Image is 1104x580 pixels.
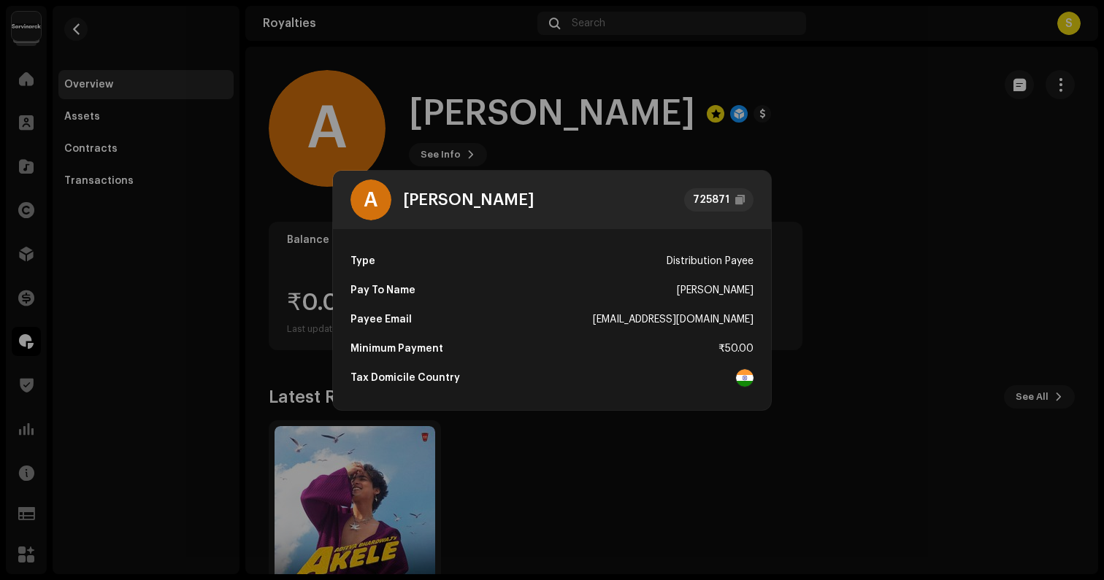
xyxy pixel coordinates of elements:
[593,305,754,334] div: [EMAIL_ADDRESS][DOMAIN_NAME]
[403,191,534,209] div: [PERSON_NAME]
[718,334,754,363] div: ₹50.00
[667,247,754,276] div: Distribution Payee
[350,363,460,393] div: Tax Domicile Country
[693,191,729,209] div: 725871
[350,305,412,334] div: Payee Email
[350,276,415,305] div: Pay To Name
[677,276,754,305] div: [PERSON_NAME]
[350,179,391,220] div: A
[350,334,443,363] div: Minimum Payment
[350,247,375,276] div: Type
